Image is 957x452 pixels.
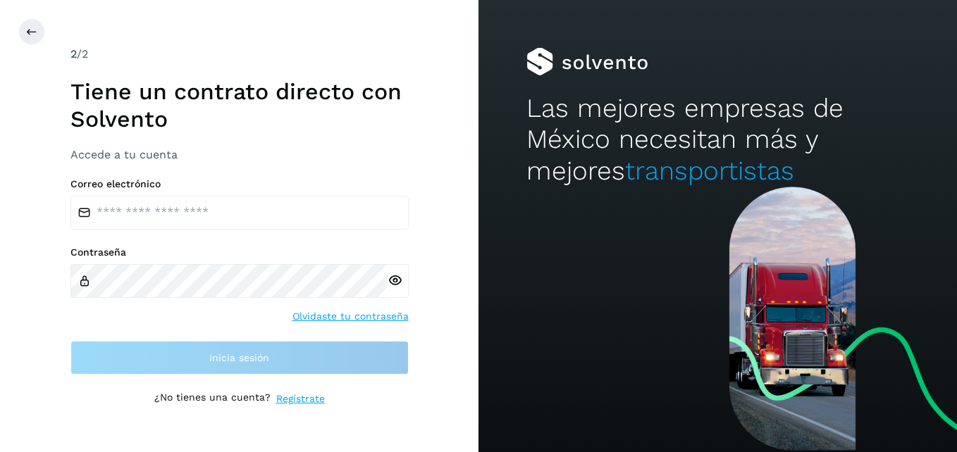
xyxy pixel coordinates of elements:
button: Inicia sesión [70,341,409,375]
a: Olvidaste tu contraseña [292,309,409,324]
label: Correo electrónico [70,178,409,190]
a: Regístrate [276,391,325,406]
label: Contraseña [70,246,409,258]
span: 2 [70,47,77,61]
h1: Tiene un contrato directo con Solvento [70,78,409,132]
h2: Las mejores empresas de México necesitan más y mejores [526,93,909,187]
h3: Accede a tu cuenta [70,148,409,161]
span: Inicia sesión [209,353,269,363]
p: ¿No tienes una cuenta? [154,391,271,406]
div: /2 [70,46,409,63]
span: transportistas [625,156,794,186]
